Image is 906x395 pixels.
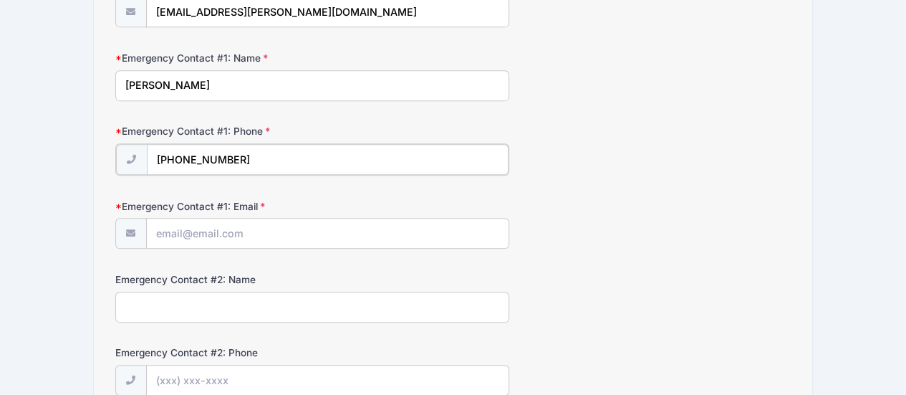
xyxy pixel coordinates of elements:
label: Emergency Contact #1: Email [115,199,341,214]
input: email@email.com [146,218,509,249]
label: Emergency Contact #2: Phone [115,346,341,360]
label: Emergency Contact #1: Name [115,51,341,65]
label: Emergency Contact #2: Name [115,272,341,287]
label: Emergency Contact #1: Phone [115,124,341,138]
input: (xxx) xxx-xxxx [147,144,509,175]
